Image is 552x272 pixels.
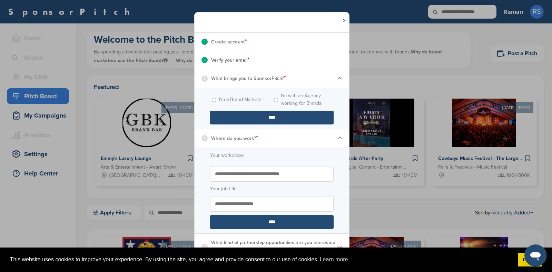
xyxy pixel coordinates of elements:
div: 1 [201,39,208,45]
label: Your workplace: [210,152,334,159]
p: Where do you work? [211,134,258,143]
p: What brings you to SponsorPitch? [211,74,286,83]
iframe: Button to launch messaging window [524,244,546,266]
p: Verify your email [211,56,249,64]
label: I'm a Brand Marketer [219,96,263,103]
div: 4 [201,135,208,141]
div: 2 [201,57,208,63]
img: Checklist arrow 2 [337,244,342,250]
p: Create account [211,37,247,46]
a: x [343,17,346,24]
a: dismiss cookie message [518,253,542,267]
label: I'm with an Agency working for Brands [281,92,334,107]
p: What kind of partnership opportunities are you interested in for your first campaign? [211,238,337,255]
img: Checklist arrow 1 [337,135,342,141]
label: Your job title: [210,185,334,193]
div: 5 [201,244,208,250]
a: learn more about cookies [319,254,349,265]
span: This website uses cookies to improve your experience. By using the site, you agree and provide co... [10,254,513,265]
div: 3 [201,75,208,82]
img: Checklist arrow 1 [337,76,342,81]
